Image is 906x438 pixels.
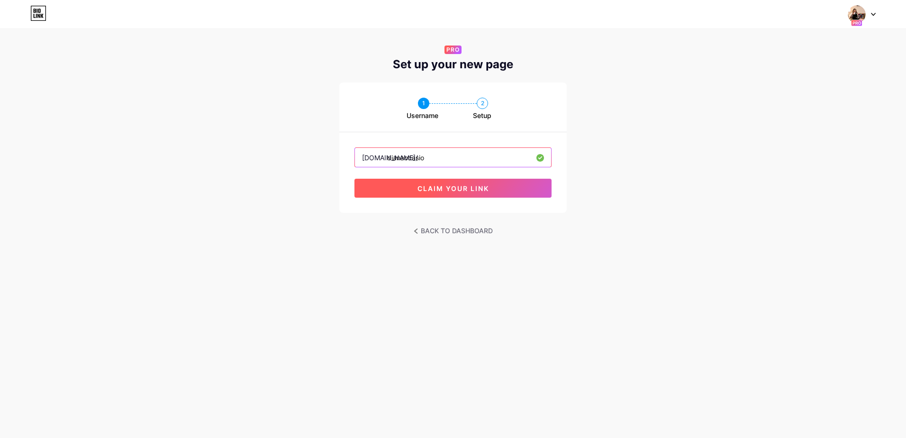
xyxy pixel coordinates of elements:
img: theladydivibe [848,5,866,23]
button: claim your link [354,179,552,198]
div: 1 [418,98,429,109]
div: 2 [477,98,488,109]
span: PRO [446,46,460,54]
div: [DOMAIN_NAME]/ [362,153,418,163]
span: claim your link [417,184,489,192]
span: Username [407,111,438,120]
input: username [355,148,551,167]
span: Setup [473,111,491,120]
a: BACK TO DASHBOARD [414,224,493,237]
